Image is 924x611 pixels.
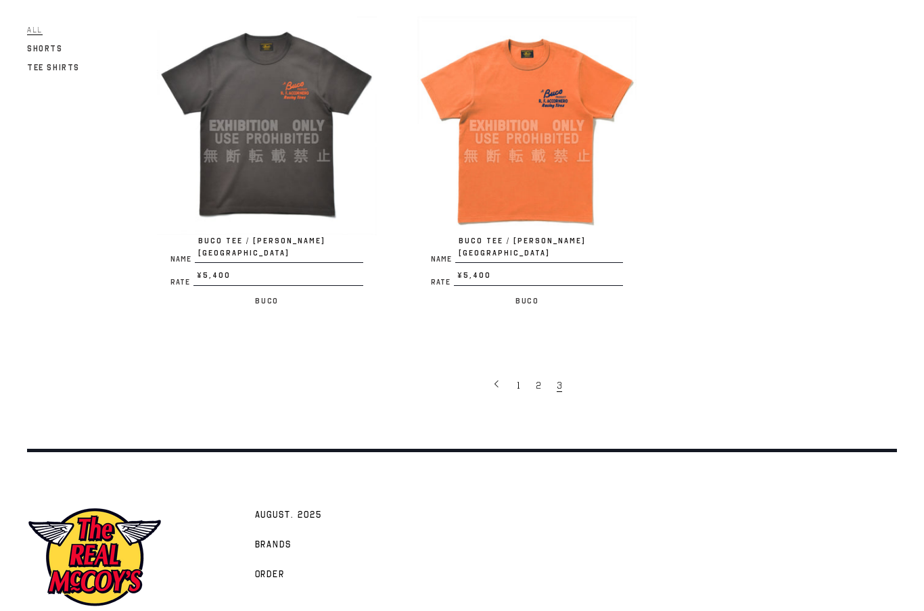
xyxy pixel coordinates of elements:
[255,568,285,582] span: Order
[431,255,455,263] span: Name
[27,44,63,53] span: Shorts
[510,371,529,398] a: 1
[27,25,43,35] span: All
[248,499,329,529] a: AUGUST. 2025
[27,41,63,57] a: Shorts
[193,270,363,286] span: ¥5,400
[529,371,550,398] a: 2
[248,559,292,589] a: Order
[557,379,562,392] span: 3
[195,235,363,263] span: BUCO TEE / [PERSON_NAME][GEOGRAPHIC_DATA]
[27,506,162,608] img: mccoys-exhibition
[417,293,637,309] p: Buco
[157,293,377,309] p: Buco
[454,270,624,286] span: ¥5,400
[170,255,195,263] span: Name
[27,63,80,72] span: Tee Shirts
[455,235,624,263] span: BUCO TEE / [PERSON_NAME][GEOGRAPHIC_DATA]
[431,278,454,286] span: Rate
[255,539,292,552] span: Brands
[27,22,43,38] a: All
[27,59,80,76] a: Tee Shirts
[536,379,541,392] span: 2
[170,278,193,286] span: Rate
[417,16,637,309] a: BUCO TEE / R.F. ACCORNERO NameBUCO TEE / [PERSON_NAME][GEOGRAPHIC_DATA] Rate¥5,400 Buco
[157,16,377,309] a: BUCO TEE / R.F. ACCORNERO NameBUCO TEE / [PERSON_NAME][GEOGRAPHIC_DATA] Rate¥5,400 Buco
[517,379,520,392] span: 1
[248,529,299,559] a: Brands
[255,509,322,522] span: AUGUST. 2025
